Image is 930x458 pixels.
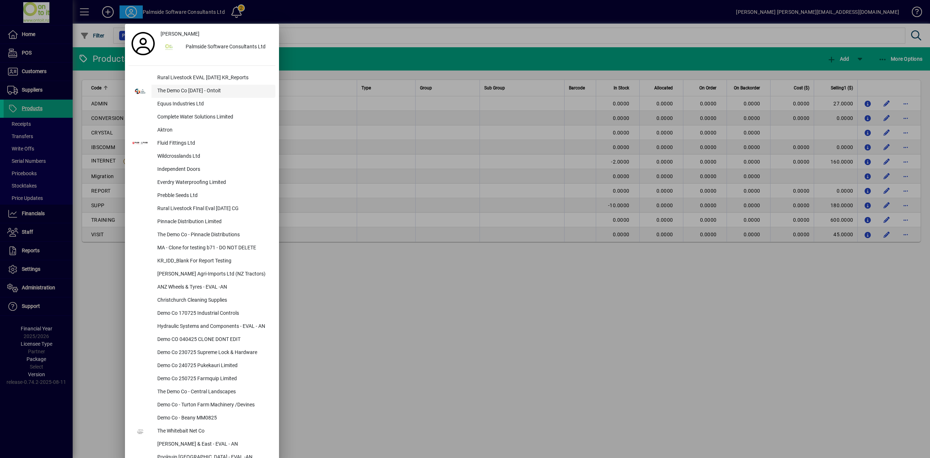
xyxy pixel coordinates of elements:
[151,150,275,163] div: Wildcrosslands Ltd
[129,412,275,425] button: Demo Co - Beany MM0825
[129,216,275,229] button: Pinnacle Distribution Limited
[129,202,275,216] button: Rural Livestock FInal Eval [DATE] CG
[151,399,275,412] div: Demo Co - Turton Farm Machinery /Devines
[151,281,275,294] div: ANZ Wheels & Tyres - EVAL -AN
[151,242,275,255] div: MA - Clone for testing b71 - DO NOT DELETE
[129,189,275,202] button: Prebble Seeds Ltd
[129,373,275,386] button: Demo Co 250725 Farmquip Limited
[151,320,275,333] div: Hydraulic Systems and Components - EVAL - AN
[158,41,275,54] button: Palmside Software Consultants Ltd
[129,438,275,451] button: [PERSON_NAME] & East - EVAL - AN
[151,268,275,281] div: [PERSON_NAME] Agri-Imports Ltd (NZ Tractors)
[151,346,275,359] div: Demo Co 230725 Supreme Lock & Hardware
[129,399,275,412] button: Demo Co - Turton Farm Machinery /Devines
[129,163,275,176] button: Independent Doors
[151,255,275,268] div: KR_IDD_Blank For Report Testing
[129,111,275,124] button: Complete Water Solutions Limited
[129,72,275,85] button: Rural Livestock EVAL [DATE] KR_Reports
[151,386,275,399] div: The Demo Co - Central Landscapes
[129,268,275,281] button: [PERSON_NAME] Agri-Imports Ltd (NZ Tractors)
[129,37,158,50] a: Profile
[151,373,275,386] div: Demo Co 250725 Farmquip Limited
[129,137,275,150] button: Fluid Fittings Ltd
[151,202,275,216] div: Rural Livestock FInal Eval [DATE] CG
[151,229,275,242] div: The Demo Co - Pinnacle Distributions
[129,307,275,320] button: Demo Co 170725 Industrial Controls
[129,294,275,307] button: Christchurch Cleaning Supplies
[151,72,275,85] div: Rural Livestock EVAL [DATE] KR_Reports
[129,281,275,294] button: ANZ Wheels & Tyres - EVAL -AN
[129,229,275,242] button: The Demo Co - Pinnacle Distributions
[151,189,275,202] div: Prebble Seeds Ltd
[151,425,275,438] div: The Whitebait Net Co
[180,41,275,54] div: Palmside Software Consultants Ltd
[129,320,275,333] button: Hydraulic Systems and Components - EVAL - AN
[151,333,275,346] div: Demo CO 040425 CLONE DONT EDIT
[129,85,275,98] button: The Demo Co [DATE] - Ontoit
[151,85,275,98] div: The Demo Co [DATE] - Ontoit
[129,386,275,399] button: The Demo Co - Central Landscapes
[151,111,275,124] div: Complete Water Solutions Limited
[129,425,275,438] button: The Whitebait Net Co
[161,30,199,38] span: [PERSON_NAME]
[129,124,275,137] button: Aktron
[151,307,275,320] div: Demo Co 170725 Industrial Controls
[151,438,275,451] div: [PERSON_NAME] & East - EVAL - AN
[129,242,275,255] button: MA - Clone for testing b71 - DO NOT DELETE
[129,333,275,346] button: Demo CO 040425 CLONE DONT EDIT
[129,176,275,189] button: Everdry Waterproofing Limited
[129,359,275,373] button: Demo Co 240725 Pukekauri Limited
[151,163,275,176] div: Independent Doors
[151,412,275,425] div: Demo Co - Beany MM0825
[129,150,275,163] button: Wildcrosslands Ltd
[151,137,275,150] div: Fluid Fittings Ltd
[151,359,275,373] div: Demo Co 240725 Pukekauri Limited
[151,294,275,307] div: Christchurch Cleaning Supplies
[158,28,275,41] a: [PERSON_NAME]
[151,124,275,137] div: Aktron
[129,346,275,359] button: Demo Co 230725 Supreme Lock & Hardware
[129,255,275,268] button: KR_IDD_Blank For Report Testing
[151,98,275,111] div: Equus Industries Ltd
[151,176,275,189] div: Everdry Waterproofing Limited
[151,216,275,229] div: Pinnacle Distribution Limited
[129,98,275,111] button: Equus Industries Ltd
